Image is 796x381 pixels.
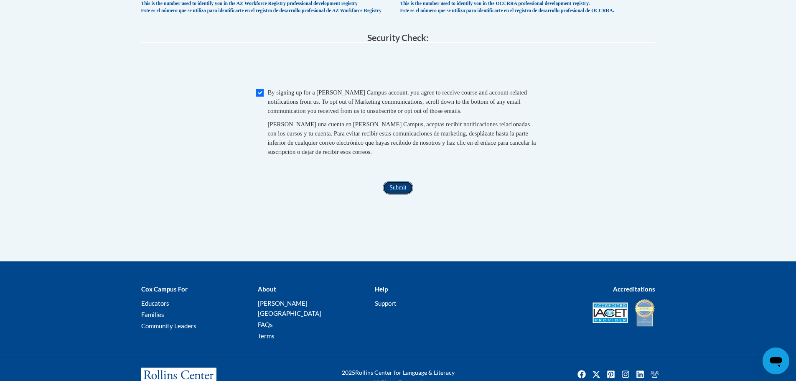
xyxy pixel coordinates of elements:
a: Facebook Group [648,368,661,381]
img: Twitter icon [590,368,603,381]
b: Accreditations [613,285,655,293]
a: FAQs [258,321,273,328]
a: Educators [141,299,169,307]
span: Security Check: [367,32,429,43]
a: Community Leaders [141,322,196,330]
div: This is the number used to identify you in the AZ Workforce Registry professional development reg... [141,0,396,14]
img: Instagram icon [619,368,632,381]
a: Families [141,311,164,318]
span: [PERSON_NAME] una cuenta en [PERSON_NAME] Campus, aceptas recibir notificaciones relacionadas con... [268,121,536,155]
a: Instagram [619,368,632,381]
a: [PERSON_NAME][GEOGRAPHIC_DATA] [258,299,321,317]
span: 2025 [342,369,355,376]
a: Linkedin [633,368,647,381]
a: Terms [258,332,275,340]
b: Cox Campus For [141,285,188,293]
a: Pinterest [604,368,618,381]
a: Twitter [590,368,603,381]
input: Submit [383,181,413,194]
iframe: reCAPTCHA [335,51,462,84]
iframe: Button to launch messaging window [763,348,789,374]
b: Help [375,285,388,293]
b: About [258,285,276,293]
span: By signing up for a [PERSON_NAME] Campus account, you agree to receive course and account-related... [268,89,527,114]
img: IDA® Accredited [634,298,655,327]
a: Facebook [575,368,588,381]
div: This is the number used to identify you in the OCCRRA professional development registry. Este es ... [400,0,655,14]
img: Facebook icon [575,368,588,381]
img: Facebook group icon [648,368,661,381]
img: Pinterest icon [604,368,618,381]
a: Support [375,299,397,307]
img: LinkedIn icon [633,368,647,381]
img: Accredited IACET® Provider [593,302,628,323]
